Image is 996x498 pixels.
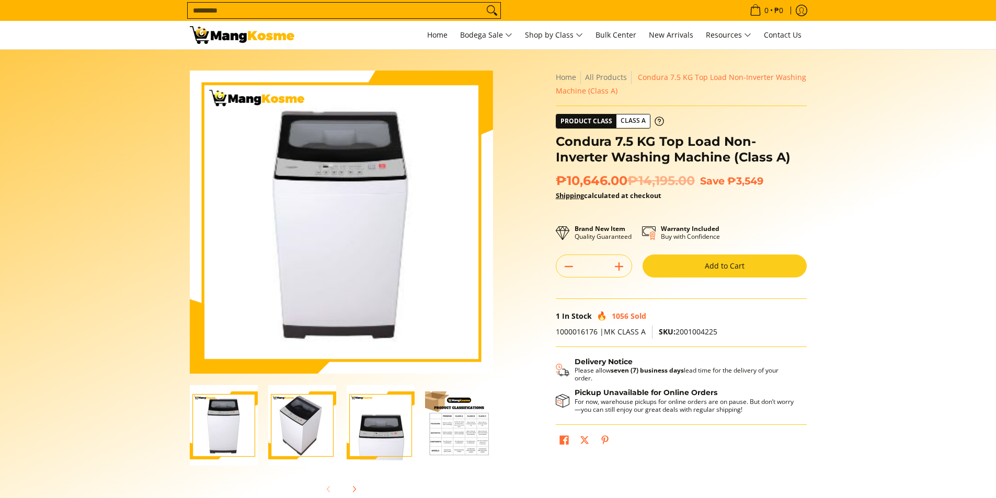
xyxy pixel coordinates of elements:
[460,29,512,42] span: Bodega Sale
[455,21,518,49] a: Bodega Sale
[631,311,646,321] span: Sold
[525,29,583,42] span: Shop by Class
[556,258,581,275] button: Subtract
[575,225,632,240] p: Quality Guaranteed
[764,30,802,40] span: Contact Us
[575,366,796,382] p: Please allow lead time for the delivery of your order.
[659,327,717,337] span: 2001004225
[556,134,807,165] h1: Condura 7.5 KG Top Load Non-Inverter Washing Machine (Class A)
[747,5,786,16] span: •
[556,173,695,189] span: ₱10,646.00
[606,258,632,275] button: Add
[643,254,807,277] button: Add to Cart
[575,224,625,233] strong: Brand New Item
[556,71,807,98] nav: Breadcrumbs
[585,72,627,82] a: All Products
[700,175,725,187] span: Save
[556,72,576,82] a: Home
[661,225,720,240] p: Buy with Confidence
[773,7,785,14] span: ₱0
[562,311,592,321] span: In Stock
[627,173,695,189] del: ₱14,195.00
[268,385,336,466] img: Condura 7.5 KG Top Load Non-Inverter Washing Machine (Class A)-2
[557,433,571,450] a: Share on Facebook
[484,3,500,18] button: Search
[661,224,719,233] strong: Warranty Included
[706,29,751,42] span: Resources
[701,21,757,49] a: Resources
[577,433,592,450] a: Post on X
[759,21,807,49] a: Contact Us
[305,21,807,49] nav: Main Menu
[556,191,584,200] a: Shipping
[199,71,483,374] img: condura-7.5kg-topload-non-inverter-washing-machine-class-c-full-view-mang-kosme
[556,72,806,96] span: Condura 7.5 KG Top Load Non-Inverter Washing Machine (Class A)
[425,391,493,459] img: Condura 7.5 KG Top Load Non-Inverter Washing Machine (Class A)-4
[556,114,664,129] a: Product Class Class A
[347,385,415,466] img: Condura 7.5 KG Top Load Non-Inverter Washing Machine (Class A)-3
[422,21,453,49] a: Home
[190,26,294,44] img: Condura 7.5 KG Top Load Non-Inverter Washing Machine (Class A) | Mang Kosme
[556,327,646,337] span: 1000016176 |MK CLASS A
[556,311,560,321] span: 1
[644,21,699,49] a: New Arrivals
[612,311,628,321] span: 1056
[727,175,763,187] span: ₱3,549
[611,366,684,375] strong: seven (7) business days
[598,433,612,450] a: Pin on Pinterest
[649,30,693,40] span: New Arrivals
[659,327,676,337] span: SKU:
[616,114,650,128] span: Class A
[575,357,633,366] strong: Delivery Notice
[427,30,448,40] span: Home
[590,21,642,49] a: Bulk Center
[596,30,636,40] span: Bulk Center
[556,357,796,383] button: Shipping & Delivery
[520,21,588,49] a: Shop by Class
[556,191,661,200] strong: calculated at checkout
[575,388,717,397] strong: Pickup Unavailable for Online Orders
[575,398,796,413] p: For now, warehouse pickups for online orders are on pause. But don’t worry—you can still enjoy ou...
[556,114,616,128] span: Product Class
[190,385,258,466] img: condura-7.5kg-topload-non-inverter-washing-machine-class-c-full-view-mang-kosme
[763,7,770,14] span: 0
